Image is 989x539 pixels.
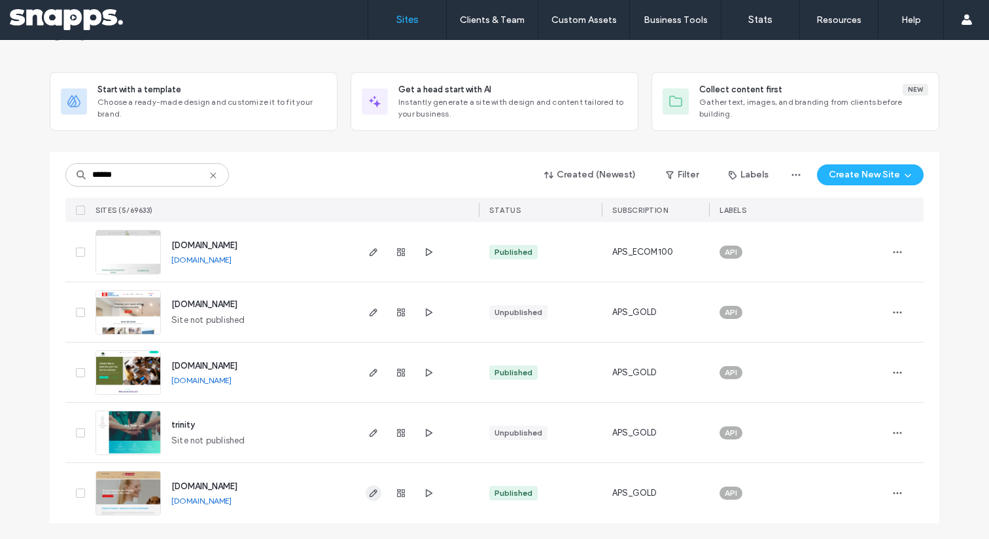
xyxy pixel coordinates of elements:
[171,240,237,250] a: [DOMAIN_NAME]
[171,481,237,491] a: [DOMAIN_NAME]
[171,314,245,327] span: Site not published
[725,246,737,258] span: API
[97,96,326,120] span: Choose a ready-made design and customize it to fit your brand.
[725,427,737,439] span: API
[699,96,928,120] span: Gather text, images, and branding from clients before building.
[612,306,657,319] span: APS_GOLD
[901,14,921,26] label: Help
[494,487,532,499] div: Published
[699,83,782,96] span: Collect content first
[612,487,657,500] span: APS_GOLD
[494,367,532,379] div: Published
[489,206,521,215] span: STATUS
[817,164,924,185] button: Create New Site
[351,72,638,131] div: Get a head start with AIInstantly generate a site with design and content tailored to your business.
[50,72,338,131] div: Start with a templateChoose a ready-made design and customize it to fit your brand.
[171,496,232,506] a: [DOMAIN_NAME]
[171,299,237,309] a: [DOMAIN_NAME]
[171,420,195,430] a: trinity
[494,246,532,258] div: Published
[720,206,746,215] span: LABELS
[95,206,153,215] span: SITES (5/69633)
[398,83,491,96] span: Get a head start with AI
[494,307,542,318] div: Unpublished
[396,14,419,26] label: Sites
[725,487,737,499] span: API
[171,255,232,265] a: [DOMAIN_NAME]
[460,14,525,26] label: Clients & Team
[651,72,939,131] div: Collect content firstNewGather text, images, and branding from clients before building.
[725,307,737,318] span: API
[171,375,232,385] a: [DOMAIN_NAME]
[30,9,57,21] span: Help
[533,164,648,185] button: Created (Newest)
[644,14,708,26] label: Business Tools
[653,164,712,185] button: Filter
[748,14,772,26] label: Stats
[551,14,617,26] label: Custom Assets
[97,83,181,96] span: Start with a template
[612,366,657,379] span: APS_GOLD
[171,361,237,371] a: [DOMAIN_NAME]
[903,84,928,96] div: New
[171,434,245,447] span: Site not published
[612,246,673,259] span: APS_ECOM100
[398,96,627,120] span: Instantly generate a site with design and content tailored to your business.
[725,367,737,379] span: API
[612,426,657,439] span: APS_GOLD
[612,206,668,215] span: SUBSCRIPTION
[816,14,861,26] label: Resources
[717,164,780,185] button: Labels
[494,427,542,439] div: Unpublished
